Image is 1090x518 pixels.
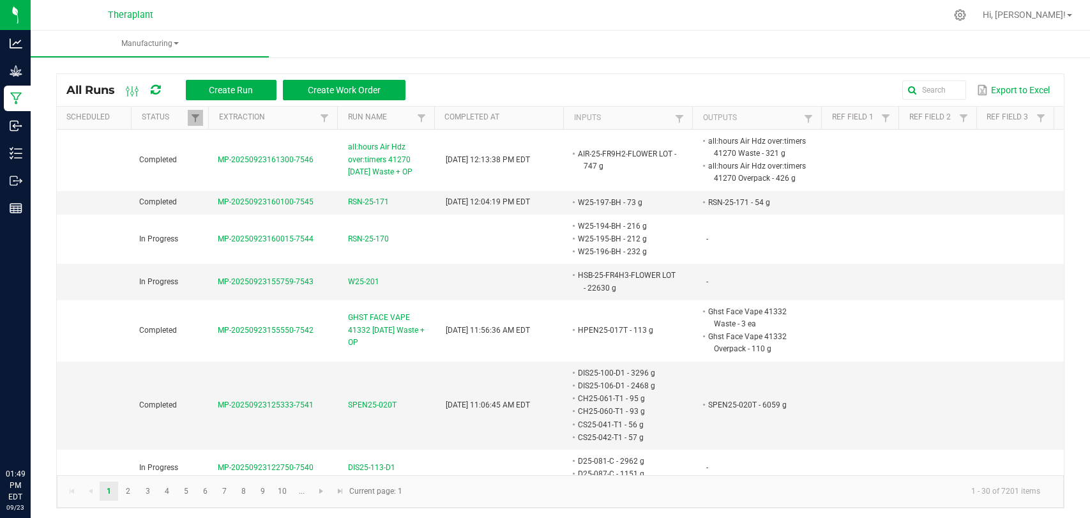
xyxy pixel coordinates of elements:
[706,305,810,330] li: Ghst Face Vape 41332 Waste - 3 ea
[139,400,177,409] span: Completed
[576,196,679,209] li: W25-197-BH - 73 g
[706,399,810,411] li: SPEN25-020T - 6059 g
[317,110,332,126] a: Filter
[234,482,253,501] a: Page 8
[576,367,679,379] li: DIS25-100-D1 - 3296 g
[6,468,25,503] p: 01:49 PM EDT
[576,392,679,405] li: CH25-061-T1 - 95 g
[983,10,1066,20] span: Hi, [PERSON_NAME]!
[576,418,679,431] li: CS25-041-T1 - 56 g
[878,110,893,126] a: Filter
[188,110,203,126] a: Filter
[218,400,314,409] span: MP-20250923125333-7541
[348,462,395,474] span: DIS25-113-D1
[576,468,679,480] li: D25-087-C - 1151 g
[13,416,51,454] iframe: Resource center
[446,326,530,335] span: [DATE] 11:56:36 AM EDT
[108,10,153,20] span: Theraplant
[312,482,331,501] a: Go to the next page
[10,202,22,215] inline-svg: Reports
[576,148,679,172] li: AIR-25-FR9H2-FLOWER LOT - 747 g
[196,482,215,501] a: Page 6
[832,112,879,123] a: Ref Field 1Sortable
[706,160,810,185] li: all:hours Air Hdz over:timers 41270 Overpack - 426 g
[215,482,234,501] a: Page 7
[218,234,314,243] span: MP-20250923160015-7544
[576,269,679,294] li: HSB-25-FR4H3-FLOWER LOT - 22630 g
[348,141,430,178] span: all:hours Air Hdz over:timers 41270 [DATE] Waste + OP
[331,482,349,501] a: Go to the last page
[139,155,177,164] span: Completed
[316,486,326,496] span: Go to the next page
[186,80,276,100] button: Create Run
[348,112,414,123] a: Run NameSortable
[209,85,253,95] span: Create Run
[974,79,1053,101] button: Export to Excel
[699,450,829,486] td: -
[348,276,379,288] span: W25-201
[956,110,971,126] a: Filter
[410,481,1050,502] kendo-pager-info: 1 - 30 of 7201 items
[446,197,530,206] span: [DATE] 12:04:19 PM EDT
[706,135,810,160] li: all:hours Air Hdz over:timers 41270 Waste - 321 g
[414,110,429,126] a: Filter
[563,107,692,130] th: Inputs
[139,326,177,335] span: Completed
[576,379,679,392] li: DIS25-106-D1 - 2468 g
[348,399,397,411] span: SPEN25-020T
[576,455,679,468] li: D25-081-C - 2962 g
[142,112,188,123] a: StatusSortable
[909,112,956,123] a: Ref Field 2Sortable
[119,482,137,501] a: Page 2
[139,234,178,243] span: In Progress
[218,155,314,164] span: MP-20250923161300-7546
[66,79,415,101] div: All Runs
[672,110,687,126] a: Filter
[692,107,821,130] th: Outputs
[100,482,118,501] a: Page 1
[10,119,22,132] inline-svg: Inbound
[348,312,430,349] span: GHST FACE VAPE 41332 [DATE] Waste + OP
[139,482,157,501] a: Page 3
[31,38,269,49] span: Manufacturing
[219,112,317,123] a: ExtractionSortable
[987,112,1033,123] a: Ref Field 3Sortable
[576,220,679,232] li: W25-194-BH - 216 g
[218,326,314,335] span: MP-20250923155550-7542
[348,233,389,245] span: RSN-25-170
[902,80,966,100] input: Search
[10,37,22,50] inline-svg: Analytics
[444,112,558,123] a: Completed AtSortable
[348,196,389,208] span: RSN-25-171
[576,232,679,245] li: W25-195-BH - 212 g
[446,400,530,409] span: [DATE] 11:06:45 AM EDT
[576,405,679,418] li: CH25-060-T1 - 93 g
[218,463,314,472] span: MP-20250923122750-7540
[10,147,22,160] inline-svg: Inventory
[952,9,968,21] div: Manage settings
[706,196,810,209] li: RSN-25-171 - 54 g
[576,431,679,444] li: CS25-042-T1 - 57 g
[10,174,22,187] inline-svg: Outbound
[31,31,269,57] a: Manufacturing
[254,482,272,501] a: Page 9
[801,110,816,126] a: Filter
[10,92,22,105] inline-svg: Manufacturing
[283,80,405,100] button: Create Work Order
[706,330,810,355] li: Ghst Face Vape 41332 Overpack - 110 g
[218,197,314,206] span: MP-20250923160100-7545
[308,85,381,95] span: Create Work Order
[1033,110,1048,126] a: Filter
[335,486,345,496] span: Go to the last page
[57,475,1064,508] kendo-pager: Current page: 1
[177,482,195,501] a: Page 5
[292,482,311,501] a: Page 11
[6,503,25,512] p: 09/23
[158,482,176,501] a: Page 4
[576,245,679,258] li: W25-196-BH - 232 g
[10,65,22,77] inline-svg: Grow
[139,463,178,472] span: In Progress
[66,112,126,123] a: ScheduledSortable
[699,215,829,264] td: -
[273,482,292,501] a: Page 10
